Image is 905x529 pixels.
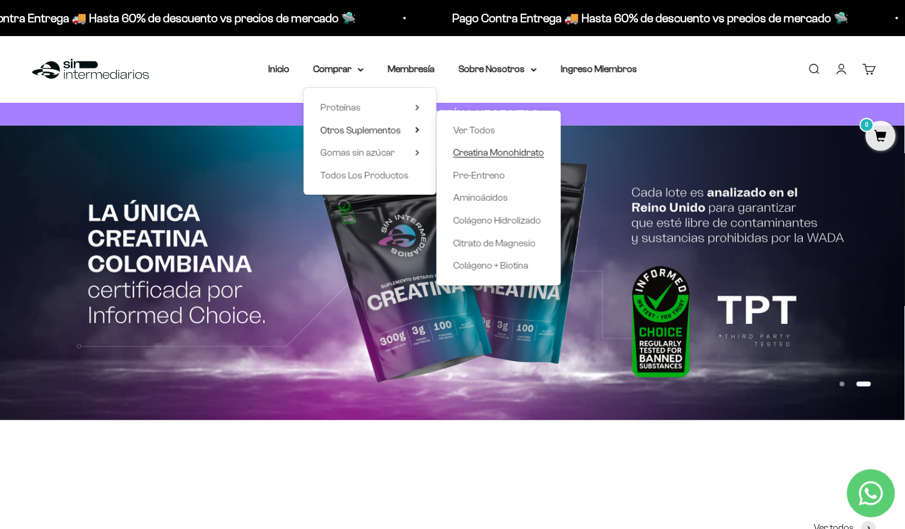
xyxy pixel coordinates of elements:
span: Pre-Entreno [453,170,505,180]
summary: Sobre Nosotros [459,61,537,77]
span: Otros Suplementos [321,125,401,135]
span: Aminoácidos [453,192,508,203]
span: Gomas sin azúcar [321,147,395,157]
a: Pre-Entreno [453,168,544,183]
span: Ver Todos [453,125,495,135]
a: Creatina Monohidrato [453,145,544,161]
a: Colágeno + Biotina [453,258,544,274]
a: Ver Todos [453,123,544,138]
summary: Otros Suplementos [321,123,420,138]
span: Colágeno Hidrolizado [453,215,541,225]
a: Membresía [388,64,435,74]
a: Colágeno Hidrolizado [453,213,544,228]
p: Pago Contra Entrega 🚚 Hasta 60% de descuento vs precios de mercado 🛸 [453,8,849,28]
span: Proteínas [321,102,361,112]
summary: Comprar [313,61,364,77]
mark: 0 [860,118,874,132]
summary: Gomas sin azúcar [321,145,420,161]
a: Aminoácidos [453,190,544,206]
a: Todos Los Productos [321,168,420,183]
a: Ingreso Miembros [561,64,637,74]
a: Citrato de Magnesio [453,236,544,251]
span: Citrato de Magnesio [453,238,536,248]
summary: Proteínas [321,100,420,115]
a: Inicio [268,64,289,74]
span: Colágeno + Biotina [453,260,529,271]
a: 0 [866,130,896,144]
span: Creatina Monohidrato [453,147,544,157]
span: Todos Los Productos [321,170,409,180]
